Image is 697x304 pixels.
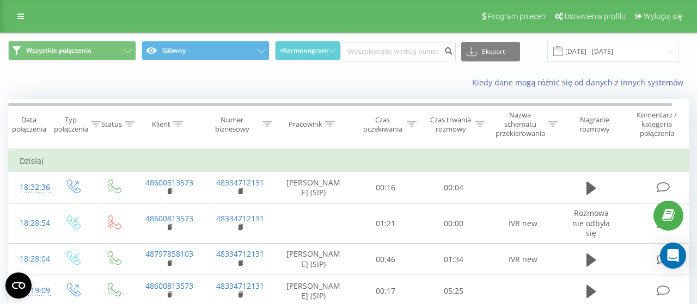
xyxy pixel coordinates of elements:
a: Kiedy dane mogą różnić się od danych z innych systemów [472,77,689,88]
a: 48334712131 [216,213,264,224]
td: 00:00 [420,203,488,244]
a: 48600813573 [145,281,193,291]
td: 01:34 [420,244,488,275]
div: Nagranie rozmowy [568,115,621,134]
div: Data połączenia [9,115,49,134]
td: 00:04 [420,172,488,203]
button: Eksport [461,42,520,61]
span: Program poleceń [488,12,546,21]
div: Pracownik [289,120,322,129]
a: 48600813573 [145,213,193,224]
td: 01:21 [352,203,420,244]
button: Wszystkie połączenia [8,41,136,60]
div: 18:32:36 [20,177,41,198]
td: [PERSON_NAME] (SIP) [276,172,352,203]
div: Numer biznesowy [205,115,260,134]
div: Czas trwania rozmowy [429,115,472,134]
span: Wszystkie połączenia [26,46,91,55]
div: 18:28:54 [20,213,41,234]
div: Klient [152,120,170,129]
button: Open CMP widget [5,272,32,299]
div: 18:28:04 [20,249,41,270]
a: 48334712131 [216,281,264,291]
button: Harmonogram [275,41,340,60]
div: 18:19:09 [20,280,41,301]
a: 48334712131 [216,249,264,259]
span: Ustawienia profilu [565,12,626,21]
span: Wyloguj się [644,12,682,21]
td: 00:46 [352,244,420,275]
td: [PERSON_NAME] (SIP) [276,244,352,275]
button: Główny [142,41,270,60]
td: IVR new [488,203,559,244]
div: Open Intercom Messenger [660,243,686,269]
div: Nazwa schematu przekierowania [496,110,545,138]
span: Rozmowa nie odbyła się [572,208,610,238]
td: IVR new [488,244,559,275]
div: Typ połączenia [54,115,88,134]
td: 00:16 [352,172,420,203]
div: Czas oczekiwania [361,115,404,134]
a: 48797858103 [145,249,193,259]
a: 48600813573 [145,177,193,188]
a: 48334712131 [216,177,264,188]
div: Komentarz / kategoria połączenia [625,110,689,138]
div: Status [101,120,122,129]
span: Harmonogram [282,47,328,54]
input: Wyszukiwanie według numeru [340,42,456,61]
